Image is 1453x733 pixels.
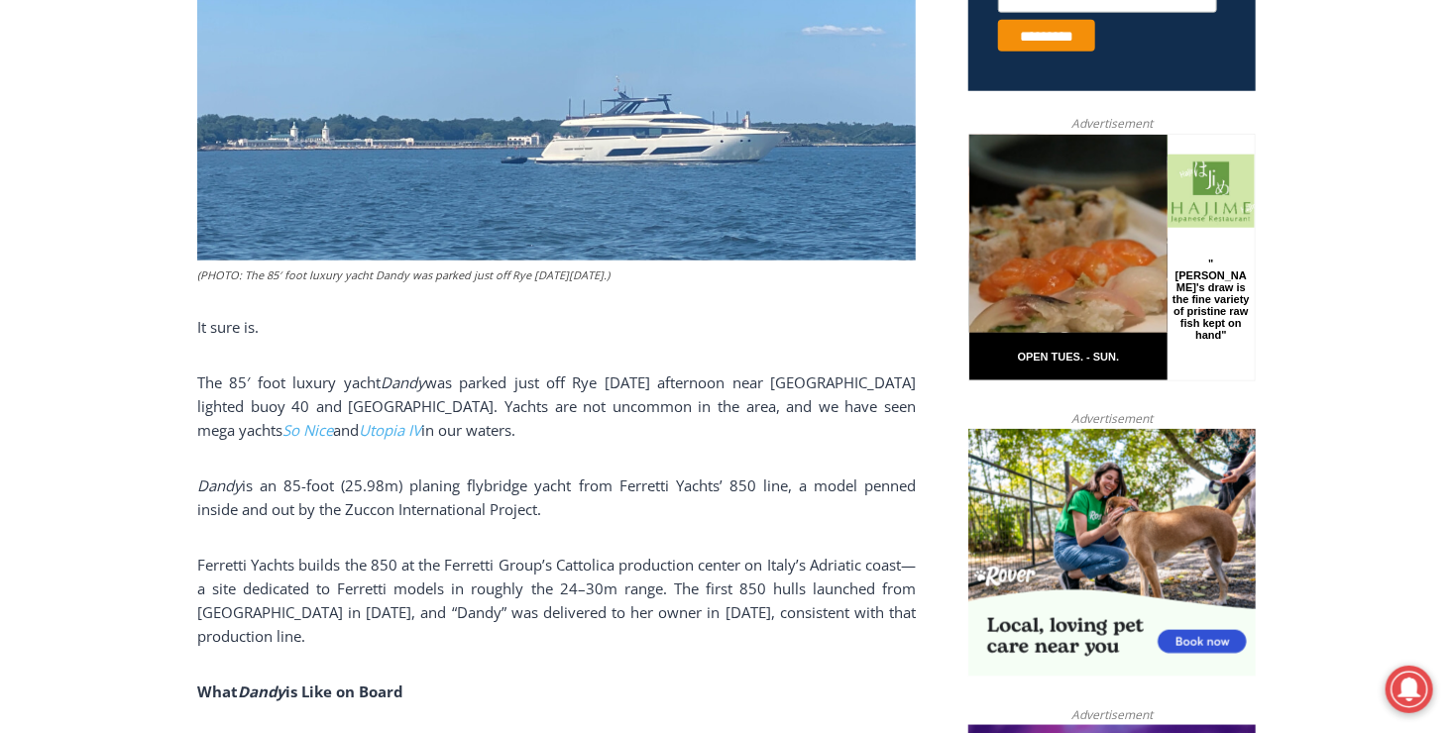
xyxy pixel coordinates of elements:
span: was parked just off Rye [DATE] afternoon near [GEOGRAPHIC_DATA] lighted buoy 40 and [GEOGRAPHIC_D... [197,372,916,440]
i: Dandy [238,681,285,701]
a: Open Tues. - Sun. [PHONE_NUMBER] [1,199,199,247]
figcaption: (PHOTO: The 85′ foot luxury yacht Dandy was parked just off Rye [DATE][DATE].) [197,266,916,284]
span: Dandy [197,475,242,495]
div: "We would have speakers with experience in local journalism speak to us about their experiences a... [501,1,937,192]
span: Intern @ [DOMAIN_NAME] [518,197,919,242]
div: Available for Private Home, Business, Club or Other Events [130,26,490,63]
a: So Nice [282,420,333,440]
span: Open Tues. - Sun. [PHONE_NUMBER] [6,204,194,279]
span: and [333,420,359,440]
h4: Book [PERSON_NAME]'s Good Humor for Your Event [604,21,690,76]
span: The 85′ foot luxury yacht [197,372,381,392]
a: Book [PERSON_NAME]'s Good Humor for Your Event [589,6,716,90]
a: Utopia IV [359,420,421,440]
span: Advertisement [1052,409,1173,428]
span: It sure is. [197,317,259,337]
span: Advertisement [1052,114,1173,133]
span: Ferretti Yachts builds the 850 at the Ferretti Group’s Cattolica production center on Italy’s Adr... [197,555,916,646]
b: is Like on Board [285,681,403,701]
a: Intern @ [DOMAIN_NAME] [477,192,960,247]
span: Advertisement [1052,705,1173,724]
span: Dandy [381,372,425,392]
div: "[PERSON_NAME]'s draw is the fine variety of pristine raw fish kept on hand" [203,124,281,237]
span: is an 85-foot (25.98m) planing flybridge yacht from Ferretti Yachts’ 850 line, a model penned ins... [197,475,916,519]
span: in our waters. [421,420,515,440]
b: What [197,681,238,701]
